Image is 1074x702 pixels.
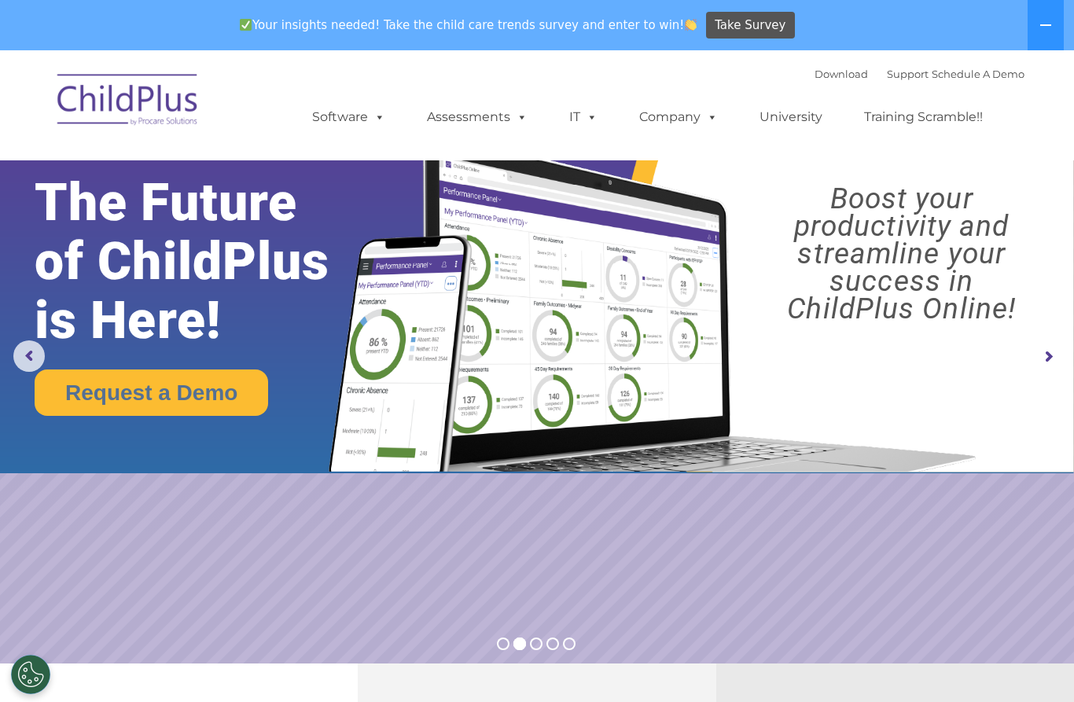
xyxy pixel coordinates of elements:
img: ChildPlus by Procare Solutions [50,63,207,142]
span: Take Survey [715,12,785,39]
span: Your insights needed! Take the child care trends survey and enter to win! [233,10,704,41]
a: Software [296,101,401,133]
span: Phone number [219,168,285,180]
a: Support [887,68,929,80]
a: Training Scramble!! [848,101,999,133]
button: Cookies Settings [11,655,50,694]
a: University [744,101,838,133]
rs-layer: Boost your productivity and streamline your success in ChildPlus Online! [742,185,1061,322]
a: Download [815,68,868,80]
a: Schedule A Demo [932,68,1024,80]
a: Take Survey [706,12,795,39]
rs-layer: The Future of ChildPlus is Here! [35,173,377,350]
a: IT [554,101,613,133]
img: ✅ [240,19,252,31]
a: Company [623,101,734,133]
span: Last name [219,104,267,116]
img: 👏 [685,19,697,31]
a: Request a Demo [35,369,268,416]
font: | [815,68,1024,80]
a: Assessments [411,101,543,133]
